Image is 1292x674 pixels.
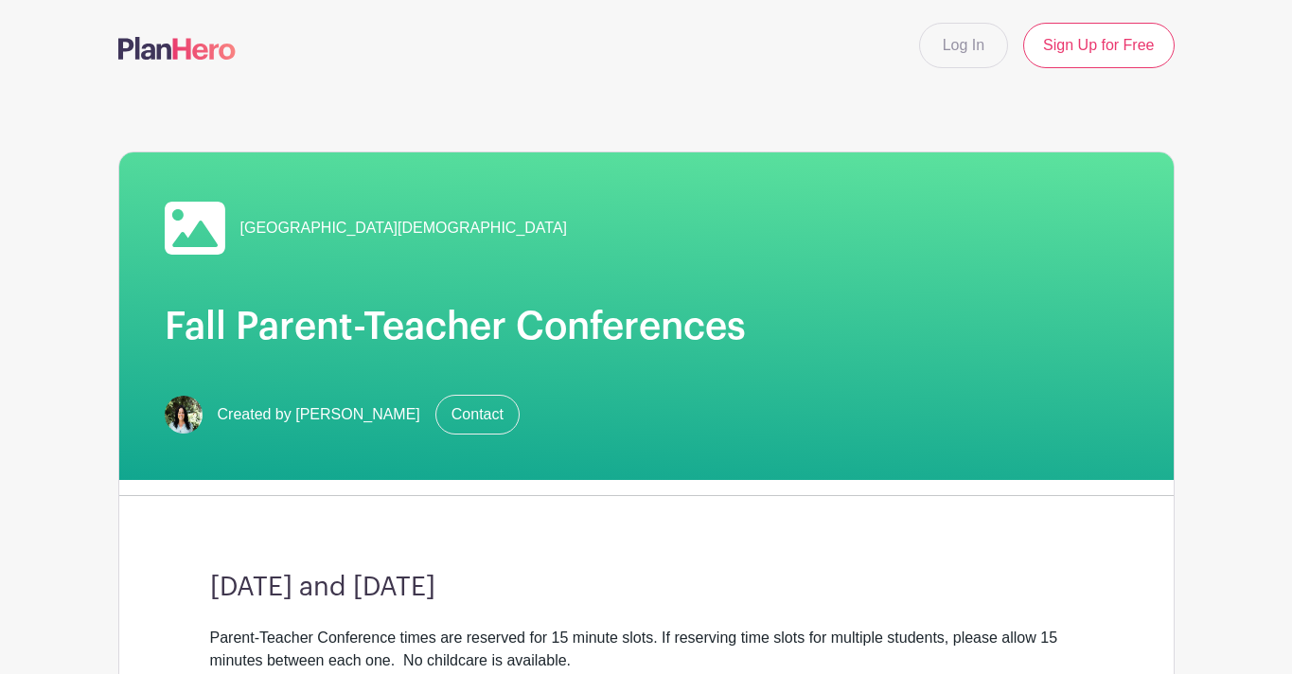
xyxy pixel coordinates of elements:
[118,37,236,60] img: logo-507f7623f17ff9eddc593b1ce0a138ce2505c220e1c5a4e2b4648c50719b7d32.svg
[435,395,520,435] a: Contact
[240,217,568,239] span: [GEOGRAPHIC_DATA][DEMOGRAPHIC_DATA]
[165,304,1128,349] h1: Fall Parent-Teacher Conferences
[165,396,203,434] img: ICS%20Faculty%20Staff%20Headshots%202024-2025-42.jpg
[919,23,1008,68] a: Log In
[1023,23,1174,68] a: Sign Up for Free
[210,627,1083,672] div: Parent-Teacher Conference times are reserved for 15 minute slots. If reserving time slots for mul...
[218,403,420,426] span: Created by [PERSON_NAME]
[210,572,1083,604] h3: [DATE] and [DATE]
